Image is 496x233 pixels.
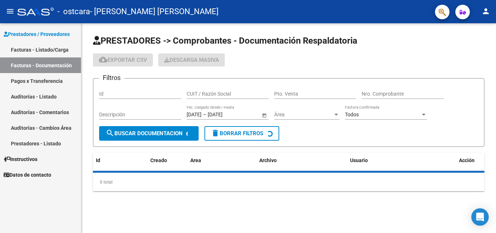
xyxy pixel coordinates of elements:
[456,153,492,168] datatable-header-cell: Acción
[99,73,124,83] h3: Filtros
[93,153,122,168] datatable-header-cell: Id
[150,157,167,163] span: Creado
[106,130,183,137] span: Buscar Documentacion
[187,112,202,118] input: Start date
[96,157,100,163] span: Id
[459,157,475,163] span: Acción
[211,130,263,137] span: Borrar Filtros
[347,153,456,168] datatable-header-cell: Usuario
[106,129,114,137] mat-icon: search
[350,157,368,163] span: Usuario
[4,155,37,163] span: Instructivos
[90,4,219,20] span: - [PERSON_NAME] [PERSON_NAME]
[274,112,333,118] span: Área
[4,30,70,38] span: Prestadores / Proveedores
[471,208,489,226] div: Open Intercom Messenger
[93,36,357,46] span: PRESTADORES -> Comprobantes - Documentación Respaldatoria
[99,57,147,63] span: Exportar CSV
[147,153,187,168] datatable-header-cell: Creado
[203,112,206,118] span: –
[211,129,220,137] mat-icon: delete
[99,55,107,64] mat-icon: cloud_download
[158,53,225,67] button: Descarga Masiva
[6,7,15,16] mat-icon: menu
[93,173,484,191] div: 0 total
[208,112,243,118] input: End date
[158,53,225,67] app-download-masive: Descarga masiva de comprobantes (adjuntos)
[190,157,201,163] span: Area
[259,157,277,163] span: Archivo
[4,171,51,179] span: Datos de contacto
[187,153,256,168] datatable-header-cell: Area
[57,4,90,20] span: - ostcara
[481,7,490,16] mat-icon: person
[99,126,199,141] button: Buscar Documentacion
[345,112,359,117] span: Todos
[164,57,219,63] span: Descarga Masiva
[204,126,279,141] button: Borrar Filtros
[93,53,153,67] button: Exportar CSV
[260,111,268,119] button: Open calendar
[256,153,347,168] datatable-header-cell: Archivo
